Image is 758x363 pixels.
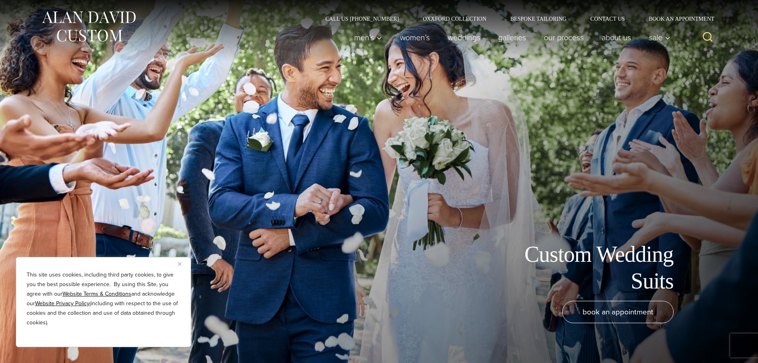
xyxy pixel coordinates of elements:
span: Men’s [354,33,382,41]
a: About Us [592,29,640,45]
a: Galleries [489,29,535,45]
nav: Primary Navigation [345,29,674,45]
nav: Secondary Navigation [314,16,717,22]
a: Oxxford Collection [411,16,498,22]
span: book an appointment [583,306,653,318]
a: weddings [438,29,489,45]
img: Alan David Custom [41,9,136,44]
a: book an appointment [562,301,674,323]
a: Women’s [391,29,438,45]
button: View Search Form [698,28,717,47]
a: Website Privacy Policy [35,299,90,308]
a: Bespoke Tailoring [498,16,578,22]
p: This site uses cookies, including third party cookies, to give you the best possible experience. ... [27,270,180,328]
span: Sale [649,33,670,41]
button: Close [178,259,187,269]
a: Book an Appointment [637,16,717,22]
h1: Custom Wedding Suits [495,241,674,294]
a: Website Terms & Conditions [62,290,131,298]
a: Call Us [PHONE_NUMBER] [314,16,411,22]
img: Close [178,262,181,266]
a: Our Process [535,29,592,45]
a: Contact Us [579,16,637,22]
